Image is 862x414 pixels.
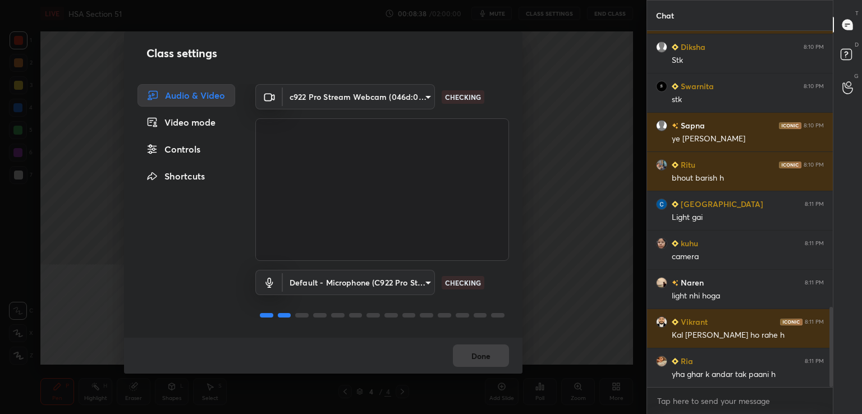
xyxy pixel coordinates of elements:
[804,162,824,168] div: 8:10 PM
[656,277,667,288] img: b7d349f71d3744cf8e9ff3ed01643968.jpg
[672,369,824,380] div: yha ghar k andar tak paani h
[656,316,667,328] img: a844d80347ff403ab7505dec31b8b5c4.jpg
[672,134,824,145] div: ye [PERSON_NAME]
[656,159,667,171] img: 2cdb2ebf78be4261845066d484986336.jpg
[672,173,824,184] div: bhout barish h
[672,291,824,302] div: light nhi hoga
[805,279,824,286] div: 8:11 PM
[672,94,824,105] div: stk
[804,122,824,129] div: 8:10 PM
[445,92,481,102] p: CHECKING
[647,31,833,388] div: grid
[672,123,678,129] img: no-rating-badge.077c3623.svg
[805,201,824,208] div: 8:11 PM
[678,316,708,328] h6: Vikrant
[805,240,824,247] div: 8:11 PM
[647,1,683,30] p: Chat
[283,270,435,295] div: c922 Pro Stream Webcam (046d:085c)
[854,72,859,80] p: G
[678,198,763,210] h6: [GEOGRAPHIC_DATA]
[656,81,667,92] img: e626d1a8ac434121b6881a3e301c2770.png
[672,280,678,286] img: no-rating-badge.077c3623.svg
[672,83,678,90] img: Learner_Badge_beginner_1_8b307cf2a0.svg
[678,119,705,131] h6: Sapna
[672,162,678,168] img: Learner_Badge_beginner_1_8b307cf2a0.svg
[678,355,693,367] h6: Ria
[804,44,824,50] div: 8:10 PM
[855,40,859,49] p: D
[678,159,695,171] h6: Ritu
[672,358,678,365] img: Learner_Badge_beginner_1_8b307cf2a0.svg
[445,278,481,288] p: CHECKING
[678,277,704,288] h6: Naren
[805,358,824,365] div: 8:11 PM
[137,111,235,134] div: Video mode
[779,162,801,168] img: iconic-dark.1390631f.png
[137,138,235,160] div: Controls
[855,9,859,17] p: T
[779,122,801,129] img: iconic-dark.1390631f.png
[805,319,824,325] div: 8:11 PM
[656,120,667,131] img: default.png
[656,238,667,249] img: 508ea7dea493476aadc57345d5cd8bfd.jpg
[804,83,824,90] div: 8:10 PM
[672,201,678,208] img: Learner_Badge_beginner_1_8b307cf2a0.svg
[678,80,714,92] h6: Swarnita
[672,319,678,325] img: Learner_Badge_beginner_1_8b307cf2a0.svg
[656,199,667,210] img: 8346ab4ebc304d539229b96c31b47bdf.16081339_3
[678,237,698,249] h6: kuhu
[672,251,824,263] div: camera
[672,55,824,66] div: Stk
[656,42,667,53] img: default.png
[137,84,235,107] div: Audio & Video
[672,44,678,50] img: Learner_Badge_beginner_1_8b307cf2a0.svg
[678,41,705,53] h6: Diksha
[672,212,824,223] div: Light gai
[672,330,824,341] div: Kal [PERSON_NAME] ho rahe h
[146,45,217,62] h2: Class settings
[656,356,667,367] img: 9c49796db0424d3e93502d3a13e5df49.jpg
[137,165,235,187] div: Shortcuts
[780,319,803,325] img: iconic-dark.1390631f.png
[283,84,435,109] div: c922 Pro Stream Webcam (046d:085c)
[672,240,678,247] img: Learner_Badge_beginner_1_8b307cf2a0.svg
